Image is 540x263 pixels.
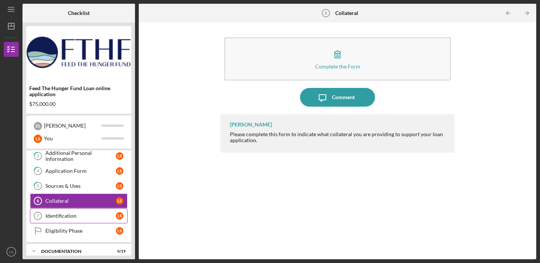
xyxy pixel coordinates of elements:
b: Checklist [68,10,90,16]
div: Complete the Form [315,64,360,69]
text: LS [9,250,13,254]
div: Identification [45,213,116,219]
tspan: 4 [37,169,39,174]
button: LS [4,244,19,259]
div: L S [116,227,123,235]
div: L S [34,135,42,143]
div: Sources & Uses [45,183,116,189]
tspan: 6 [37,199,39,203]
div: Comment [332,88,355,107]
div: L S [116,167,123,175]
div: Additional Personal Information [45,150,116,162]
a: 6CollateralLS [30,193,127,208]
div: $75,000.00 [29,101,128,107]
div: E S [34,122,42,130]
div: Please complete this form to indicate what collateral you are providing to support your loan appl... [230,131,447,143]
div: 0 / 19 [112,249,126,254]
a: 3Additional Personal InformationLS [30,149,127,163]
a: 4Application FormLS [30,163,127,178]
div: You [44,132,101,145]
tspan: 5 [37,184,39,189]
div: L S [116,212,123,220]
tspan: 3 [37,154,39,159]
div: L S [116,182,123,190]
img: Product logo [26,30,131,75]
b: Collateral [335,10,358,16]
div: Documentation [41,249,107,254]
tspan: 7 [37,214,39,218]
div: Eligibility Phase [45,228,116,234]
div: Application Form [45,168,116,174]
div: [PERSON_NAME] [230,122,272,128]
button: Complete the Form [224,37,451,80]
div: [PERSON_NAME] [44,119,101,132]
a: 7IdentificationLS [30,208,127,223]
div: Collateral [45,198,116,204]
tspan: 6 [325,11,327,15]
button: Comment [300,88,375,107]
a: 5Sources & UsesLS [30,178,127,193]
a: Eligibility PhaseLS [30,223,127,238]
div: L S [116,197,123,205]
div: Feed The Hunger Fund Loan online application [29,85,128,97]
div: L S [116,152,123,160]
